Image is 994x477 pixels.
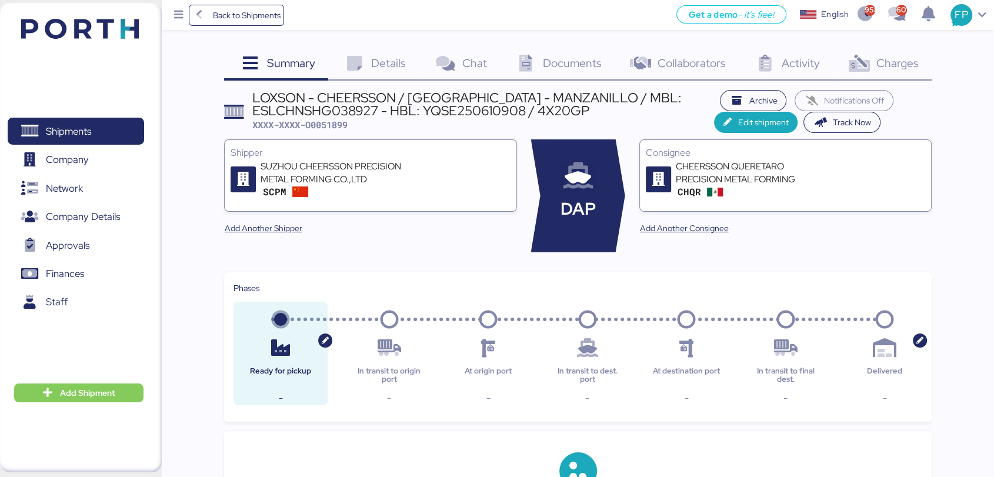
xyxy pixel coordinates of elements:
[8,261,144,288] a: Finances
[876,55,918,71] span: Charges
[549,391,625,405] div: -
[676,160,817,186] div: CHEERSSON QUERETARO PRECISION METAL FORMING
[252,119,348,131] span: XXXX-XXXX-O0051899
[821,8,848,21] div: English
[462,55,486,71] span: Chat
[824,94,884,108] span: Notifications Off
[451,391,526,405] div: -
[234,282,922,295] div: Phases
[782,55,820,71] span: Activity
[225,221,302,235] span: Add Another Shipper
[8,289,144,316] a: Staff
[46,151,89,168] span: Company
[8,204,144,231] a: Company Details
[231,146,510,160] div: Shipper
[46,180,83,197] span: Network
[749,94,777,108] span: Archive
[252,91,714,118] div: LOXSON - CHEERSSON / [GEOGRAPHIC_DATA] - MANZANILLO / MBL: ESLCHNSHG038927 - HBL: YQSE250610908 /...
[451,367,526,384] div: At origin port
[46,237,89,254] span: Approvals
[714,112,798,133] button: Edit shipment
[847,367,922,384] div: Delivered
[955,7,968,22] span: FP
[720,90,787,111] button: Archive
[14,383,144,402] button: Add Shipment
[646,146,925,160] div: Consignee
[561,196,596,222] span: DAP
[371,55,406,71] span: Details
[169,5,189,25] button: Menu
[189,5,285,26] a: Back to Shipments
[8,146,144,174] a: Company
[649,391,724,405] div: -
[658,55,726,71] span: Collaborators
[352,367,427,384] div: In transit to origin port
[738,115,788,129] span: Edit shipment
[549,367,625,384] div: In transit to dest. port
[46,208,120,225] span: Company Details
[8,118,144,145] a: Shipments
[748,391,823,405] div: -
[215,218,312,239] button: Add Another Shipper
[261,160,402,186] div: SUZHOU CHEERSSON PRECISION METAL FORMING CO.,LTD
[212,8,280,22] span: Back to Shipments
[795,90,893,111] button: Notifications Off
[8,232,144,259] a: Approvals
[8,175,144,202] a: Network
[46,123,91,140] span: Shipments
[243,391,318,405] div: -
[243,367,318,384] div: Ready for pickup
[631,218,738,239] button: Add Another Consignee
[640,221,729,235] span: Add Another Consignee
[543,55,602,71] span: Documents
[748,367,823,384] div: In transit to final dest.
[267,55,315,71] span: Summary
[649,367,724,384] div: At destination port
[60,386,115,400] span: Add Shipment
[803,112,880,133] button: Track Now
[833,115,871,129] span: Track Now
[46,293,68,311] span: Staff
[352,391,427,405] div: -
[46,265,84,282] span: Finances
[847,391,922,405] div: -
